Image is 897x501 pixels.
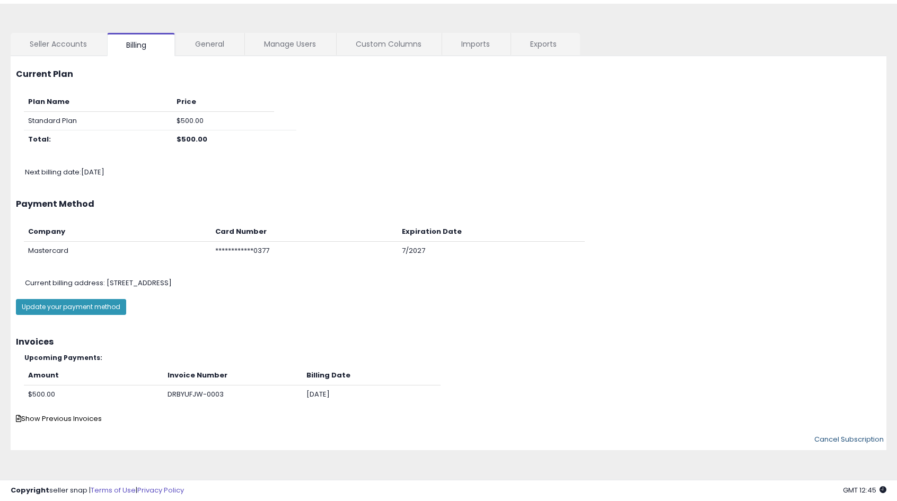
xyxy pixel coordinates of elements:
th: Price [172,93,274,111]
h3: Current Plan [16,69,881,79]
h3: Invoices [16,337,881,347]
td: [DATE] [302,385,441,403]
a: Seller Accounts [11,33,106,55]
td: Standard Plan [24,111,172,130]
td: $500.00 [24,385,163,403]
a: Custom Columns [337,33,441,55]
a: General [176,33,243,55]
a: Billing [107,33,175,56]
h5: Upcoming Payments: [24,354,881,361]
a: Exports [511,33,579,55]
th: Plan Name [24,93,172,111]
td: $500.00 [172,111,274,130]
span: Current billing address: [25,278,105,288]
b: Total: [28,134,51,144]
th: Billing Date [302,366,441,385]
span: 2025-09-18 12:45 GMT [843,485,886,495]
strong: Copyright [11,485,49,495]
button: Update your payment method [16,299,126,315]
div: seller snap | | [11,486,184,496]
a: Privacy Policy [137,485,184,495]
span: Show Previous Invoices [16,414,102,424]
td: 7/2027 [398,241,585,260]
th: Card Number [211,223,398,241]
th: Expiration Date [398,223,585,241]
h3: Payment Method [16,199,881,209]
th: Company [24,223,211,241]
th: Amount [24,366,163,385]
td: DRBYUFJW-0003 [163,385,302,403]
th: Invoice Number [163,366,302,385]
a: Manage Users [245,33,335,55]
b: $500.00 [177,134,207,144]
td: Mastercard [24,241,211,260]
a: Imports [442,33,509,55]
a: Cancel Subscription [814,434,884,444]
a: Terms of Use [91,485,136,495]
